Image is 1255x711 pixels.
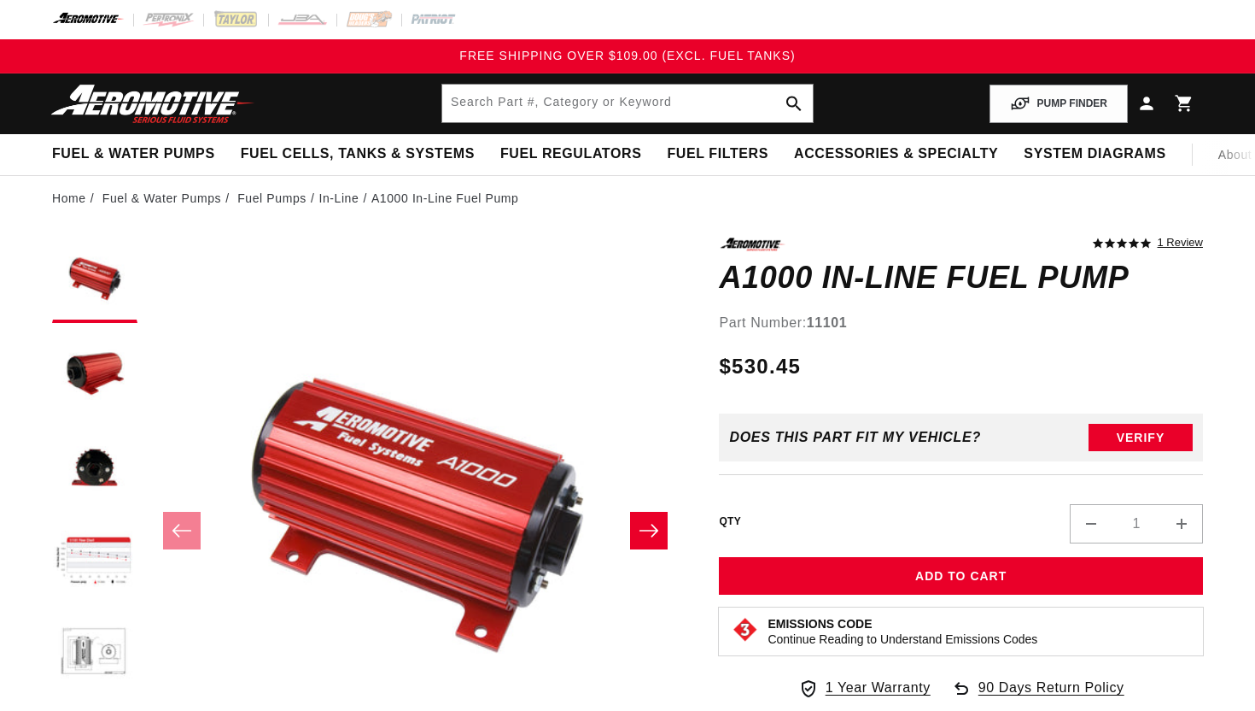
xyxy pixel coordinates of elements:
div: Does This part fit My vehicle? [729,430,981,445]
span: Fuel & Water Pumps [52,145,215,163]
button: Load image 3 in gallery view [52,426,137,511]
span: Fuel Regulators [500,145,641,163]
input: Search by Part Number, Category or Keyword [442,85,813,122]
label: QTY [719,514,741,529]
button: PUMP FINDER [989,85,1128,123]
nav: breadcrumbs [52,189,1203,208]
span: Fuel Filters [667,145,768,163]
span: FREE SHIPPING OVER $109.00 (EXCL. FUEL TANKS) [459,49,795,62]
li: A1000 In-Line Fuel Pump [371,189,519,208]
div: Part Number: [719,312,1203,334]
strong: 11101 [807,315,848,330]
span: Fuel Cells, Tanks & Systems [241,145,475,163]
summary: Fuel Regulators [487,134,654,174]
button: Slide left [163,512,201,549]
summary: Fuel Cells, Tanks & Systems [228,134,487,174]
a: Fuel & Water Pumps [102,189,221,208]
button: Load image 1 in gallery view [52,238,137,323]
button: Emissions CodeContinue Reading to Understand Emissions Codes [768,616,1037,647]
summary: Fuel Filters [654,134,781,174]
button: Slide right [630,512,668,549]
button: Add to Cart [719,557,1203,596]
summary: System Diagrams [1011,134,1178,174]
h1: A1000 In-Line Fuel Pump [719,264,1203,291]
strong: Emissions Code [768,617,872,631]
a: 1 reviews [1158,238,1203,250]
p: Continue Reading to Understand Emissions Codes [768,632,1037,647]
img: Aeromotive [46,84,260,124]
a: 1 Year Warranty [798,677,931,699]
button: search button [775,85,813,122]
a: Home [52,189,86,208]
button: Load image 4 in gallery view [52,520,137,605]
span: 1 Year Warranty [826,677,931,699]
button: Load image 2 in gallery view [52,332,137,417]
span: $530.45 [719,351,801,382]
span: System Diagrams [1024,145,1165,163]
li: In-Line [318,189,371,208]
a: Fuel Pumps [237,189,306,208]
summary: Accessories & Specialty [781,134,1011,174]
button: Load image 5 in gallery view [52,614,137,699]
img: Emissions code [732,616,759,643]
button: Verify [1089,424,1193,451]
span: Accessories & Specialty [794,145,998,163]
summary: Fuel & Water Pumps [39,134,228,174]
